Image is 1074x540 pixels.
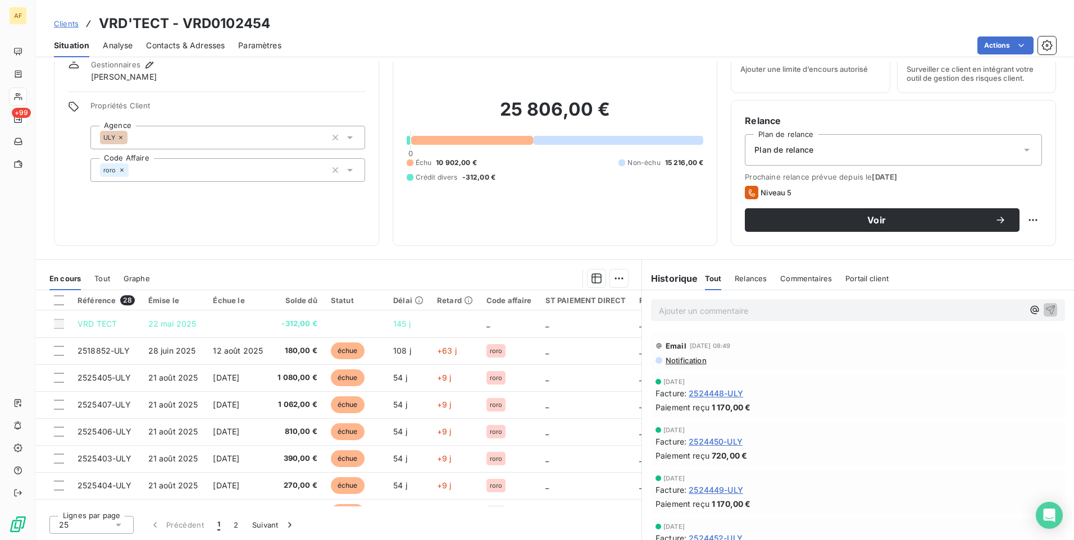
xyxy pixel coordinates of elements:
span: En cours [49,274,81,283]
span: roro [490,347,503,354]
span: échue [331,369,365,386]
span: 1 170,00 € [712,401,751,413]
span: Facture : [656,436,686,447]
span: _ [639,400,643,409]
span: _ [545,480,549,490]
span: 2524449-ULY [689,484,743,496]
span: 1 080,00 € [276,372,317,383]
div: Open Intercom Messenger [1036,502,1063,529]
span: 21 août 2025 [148,480,198,490]
button: Suivant [245,513,302,537]
span: Analyse [103,40,133,51]
img: Logo LeanPay [9,515,27,533]
div: Émise le [148,296,200,305]
span: Paramètres [238,40,281,51]
span: +63 j [437,346,457,355]
span: +9 j [437,373,452,382]
button: Actions [977,36,1034,54]
span: Clients [54,19,79,28]
span: échue [331,450,365,467]
span: échue [331,504,365,521]
span: 21 août 2025 [148,454,198,463]
span: [DATE] [663,378,685,385]
span: 21 août 2025 [148,400,198,409]
span: 180,00 € [276,345,317,356]
div: Recouvrement Déclaré [639,296,724,305]
span: _ [639,454,643,463]
span: Ajouter une limite d’encours autorisé [740,65,868,74]
span: Commentaires [780,274,832,283]
span: [DATE] [213,427,239,436]
span: 54 j [393,454,407,463]
span: [DATE] [663,523,685,530]
button: Précédent [143,513,211,537]
span: Paiement reçu [656,450,709,461]
span: Gestionnaires [91,60,140,69]
div: Référence [78,295,135,305]
a: Clients [54,18,79,29]
span: Voir [758,216,995,225]
span: 270,00 € [276,480,317,491]
button: 1 [211,513,227,537]
span: -312,00 € [462,172,495,182]
span: [DATE] [213,454,239,463]
span: [DATE] [663,427,685,433]
span: [DATE] 08:49 [690,342,731,349]
h2: 25 806,00 € [407,98,704,132]
span: ULY [103,134,115,141]
span: _ [486,319,490,328]
span: 2524448-ULY [689,387,743,399]
span: 2524450-ULY [689,436,743,447]
span: Notification [665,356,707,365]
span: _ [639,480,643,490]
span: _ [545,346,549,355]
span: _ [639,373,643,382]
span: 21 août 2025 [148,373,198,382]
span: [DATE] [213,400,239,409]
span: échue [331,477,365,494]
div: Code affaire [486,296,532,305]
span: Échu [416,158,432,168]
span: roro [103,167,116,173]
div: Échue le [213,296,263,305]
span: 720,00 € [712,450,747,461]
span: 1 170,00 € [712,498,751,510]
span: _ [545,454,549,463]
span: [PERSON_NAME] [91,71,157,83]
span: 0 [408,149,413,158]
div: Délai [393,296,424,305]
span: Tout [705,274,722,283]
span: Tout [94,274,110,283]
span: 108 j [393,346,411,355]
span: _ [639,346,643,355]
span: 10 902,00 € [436,158,477,168]
h3: VRD'TECT - VRD0102454 [99,13,270,34]
span: 12 août 2025 [213,346,263,355]
h6: Historique [642,272,698,285]
span: Email [666,341,686,350]
span: 21 août 2025 [148,427,198,436]
span: 2525406-ULY [78,427,132,436]
span: [DATE] [213,480,239,490]
span: _ [545,319,549,328]
span: 22 mai 2025 [148,319,197,328]
span: -312,00 € [276,318,317,330]
span: 28 juin 2025 [148,346,196,355]
span: +9 j [437,480,452,490]
span: _ [639,427,643,436]
span: +9 j [437,427,452,436]
span: Contacts & Adresses [146,40,225,51]
input: Ajouter une valeur [129,165,138,175]
span: Surveiller ce client en intégrant votre outil de gestion des risques client. [907,65,1046,83]
span: VRD TECT [78,319,117,328]
span: Propriétés Client [90,101,365,117]
span: 2525405-ULY [78,373,131,382]
span: Plan de relance [754,144,813,155]
span: Facture : [656,484,686,496]
span: 25 [59,519,69,530]
span: roro [490,455,503,462]
span: _ [545,400,549,409]
div: Retard [437,296,473,305]
div: Statut [331,296,380,305]
span: Paiement reçu [656,498,709,510]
